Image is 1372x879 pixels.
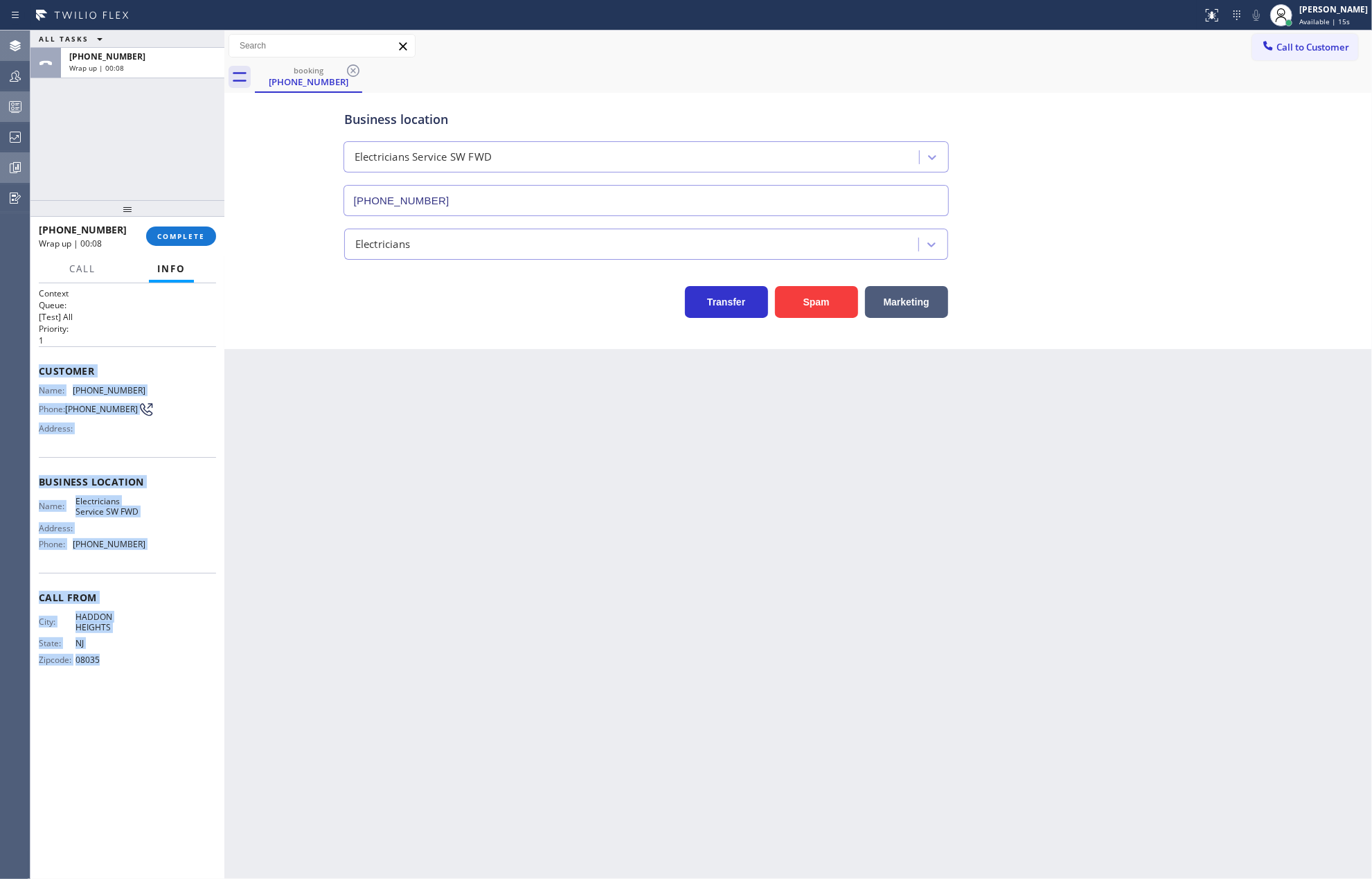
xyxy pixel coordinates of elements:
p: [Test] All [39,311,216,323]
span: [PHONE_NUMBER] [39,223,127,236]
span: ALL TASKS [39,34,89,44]
button: Info [149,256,194,283]
h2: Priority: [39,323,216,335]
div: booking [256,65,361,76]
span: Wrap up | 00:08 [69,63,124,73]
span: NJ [75,638,145,648]
button: Call to Customer [1252,34,1358,60]
span: Business location [39,475,216,488]
span: Electricians Service SW FWD [75,496,145,517]
input: Phone Number [344,185,949,216]
span: City: [39,616,75,627]
span: Name: [39,385,73,396]
span: Call to Customer [1276,41,1349,53]
span: Call From [39,591,216,604]
button: Call [61,256,104,283]
span: [PHONE_NUMBER] [73,539,145,549]
div: Electricians Service SW FWD [355,150,492,166]
button: ALL TASKS [30,30,116,47]
span: Name: [39,501,75,511]
span: Address: [39,523,75,533]
span: [PHONE_NUMBER] [69,51,145,62]
span: [PHONE_NUMBER] [73,385,145,396]
input: Search [229,35,415,57]
span: HADDON HEIGHTS [75,612,145,633]
span: Call [69,263,96,275]
span: Info [157,263,186,275]
span: COMPLETE [157,231,205,241]
span: Wrap up | 00:08 [39,238,102,249]
button: COMPLETE [146,227,216,246]
div: Business location [344,110,948,129]
button: Mute [1247,6,1266,25]
div: [PHONE_NUMBER] [256,76,361,88]
div: (609) 314-2100 [256,62,361,91]
h2: Queue: [39,299,216,311]
div: [PERSON_NAME] [1299,3,1368,15]
span: Zipcode: [39,655,75,665]
div: Electricians [355,236,410,252]
span: 08035 [75,655,145,665]
button: Spam [775,286,858,318]
span: Phone: [39,404,65,414]
span: Address: [39,423,75,434]
span: State: [39,638,75,648]
h1: Context [39,287,216,299]
span: Available | 15s [1299,17,1350,26]
span: [PHONE_NUMBER] [65,404,138,414]
span: Customer [39,364,216,378]
p: 1 [39,335,216,346]
span: Phone: [39,539,73,549]
button: Transfer [685,286,768,318]
button: Marketing [865,286,948,318]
